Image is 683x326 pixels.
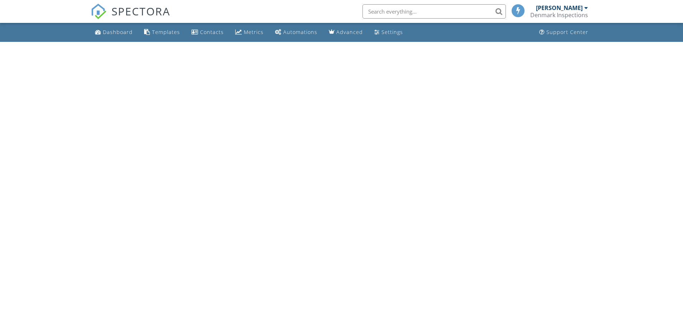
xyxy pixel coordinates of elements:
[546,29,588,35] div: Support Center
[244,29,264,35] div: Metrics
[112,4,170,19] span: SPECTORA
[200,29,224,35] div: Contacts
[272,26,320,39] a: Automations (Basic)
[103,29,133,35] div: Dashboard
[381,29,403,35] div: Settings
[152,29,180,35] div: Templates
[336,29,363,35] div: Advanced
[141,26,183,39] a: Templates
[232,26,266,39] a: Metrics
[283,29,317,35] div: Automations
[362,4,506,19] input: Search everything...
[326,26,366,39] a: Advanced
[371,26,406,39] a: Settings
[91,4,106,19] img: The Best Home Inspection Software - Spectora
[530,11,588,19] div: Denmark Inspections
[536,4,583,11] div: [PERSON_NAME]
[91,10,170,25] a: SPECTORA
[536,26,591,39] a: Support Center
[92,26,136,39] a: Dashboard
[189,26,227,39] a: Contacts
